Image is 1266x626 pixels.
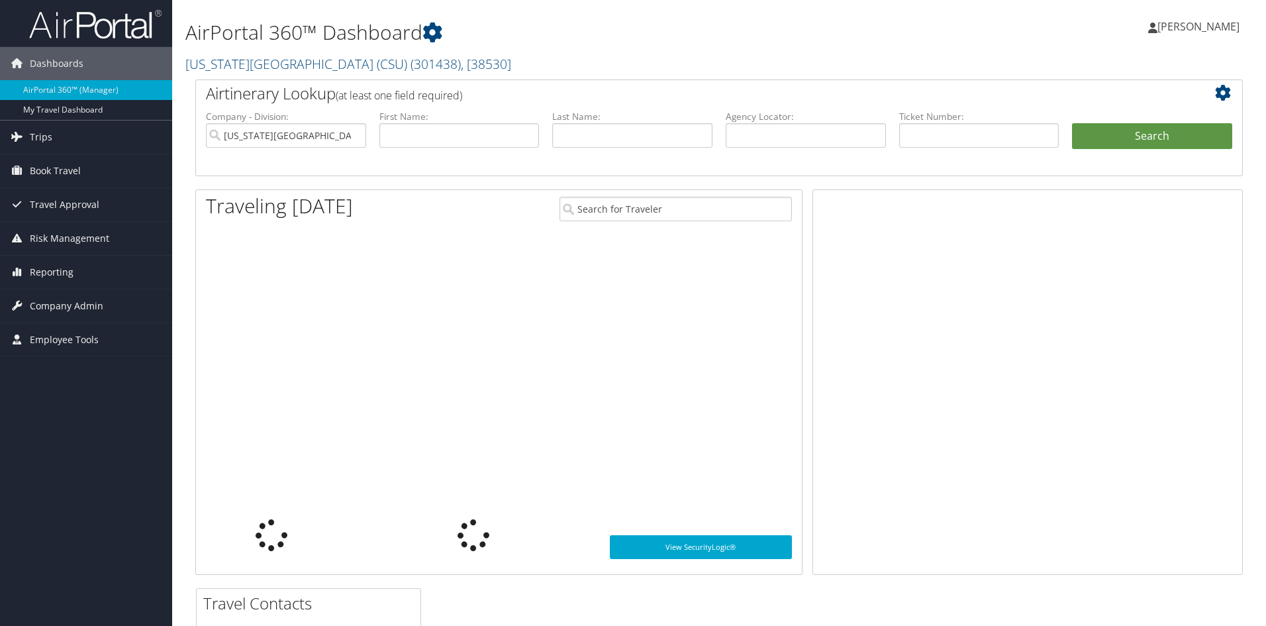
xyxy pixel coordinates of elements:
[185,19,897,46] h1: AirPortal 360™ Dashboard
[461,55,511,73] span: , [ 38530 ]
[30,47,83,80] span: Dashboards
[610,535,792,559] a: View SecurityLogic®
[203,592,420,615] h2: Travel Contacts
[726,110,886,123] label: Agency Locator:
[206,110,366,123] label: Company - Division:
[29,9,162,40] img: airportal-logo.png
[206,82,1145,105] h2: Airtinerary Lookup
[30,256,73,289] span: Reporting
[1072,123,1232,150] button: Search
[206,192,353,220] h1: Traveling [DATE]
[336,88,462,103] span: (at least one field required)
[1148,7,1253,46] a: [PERSON_NAME]
[30,154,81,187] span: Book Travel
[411,55,461,73] span: ( 301438 )
[30,222,109,255] span: Risk Management
[30,289,103,323] span: Company Admin
[379,110,540,123] label: First Name:
[1157,19,1240,34] span: [PERSON_NAME]
[30,323,99,356] span: Employee Tools
[30,121,52,154] span: Trips
[552,110,712,123] label: Last Name:
[185,55,511,73] a: [US_STATE][GEOGRAPHIC_DATA] (CSU)
[30,188,99,221] span: Travel Approval
[560,197,792,221] input: Search for Traveler
[899,110,1059,123] label: Ticket Number:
